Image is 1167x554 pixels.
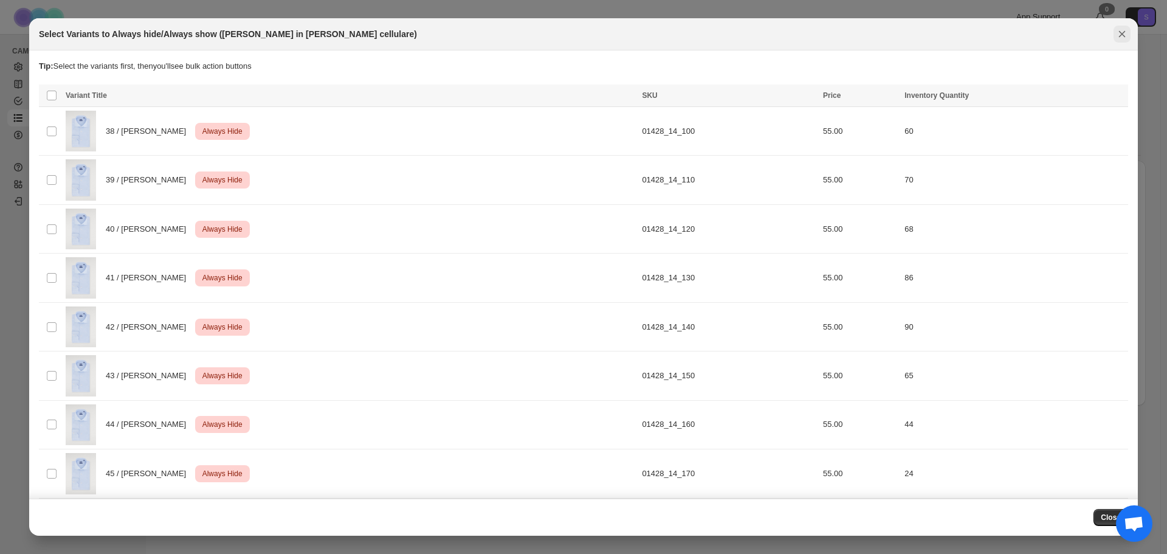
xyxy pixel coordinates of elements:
[819,254,901,302] td: 55.00
[200,417,245,432] span: Always Hide
[638,107,819,156] td: 01428_14_100
[638,156,819,204] td: 01428_14_110
[39,60,1128,72] p: Select the variants first, then you'll see bulk action buttons
[200,320,245,334] span: Always Hide
[66,209,96,249] img: 01428_14_9455bc4a6375c7e49cfd7146da8a7cb7.jpg
[200,466,245,481] span: Always Hide
[901,449,1128,498] td: 24
[638,254,819,302] td: 01428_14_130
[66,159,96,200] img: 01428_14_9455bc4a6375c7e49cfd7146da8a7cb7.jpg
[66,404,96,445] img: 01428_14_9455bc4a6375c7e49cfd7146da8a7cb7.jpg
[39,28,417,40] h2: Select Variants to Always hide/Always show ([PERSON_NAME] in [PERSON_NAME] cellulare)
[819,204,901,253] td: 55.00
[200,271,245,285] span: Always Hide
[106,370,193,382] span: 43 / [PERSON_NAME]
[819,107,901,156] td: 55.00
[638,449,819,498] td: 01428_14_170
[638,351,819,400] td: 01428_14_150
[66,91,107,100] span: Variant Title
[106,272,193,284] span: 41 / [PERSON_NAME]
[106,468,193,480] span: 45 / [PERSON_NAME]
[901,351,1128,400] td: 65
[106,321,193,333] span: 42 / [PERSON_NAME]
[106,125,193,137] span: 38 / [PERSON_NAME]
[200,173,245,187] span: Always Hide
[1116,505,1152,542] a: Aprire la chat
[901,400,1128,449] td: 44
[106,174,193,186] span: 39 / [PERSON_NAME]
[1101,513,1121,522] span: Close
[39,61,53,71] strong: Tip:
[106,223,193,235] span: 40 / [PERSON_NAME]
[638,400,819,449] td: 01428_14_160
[66,306,96,347] img: 01428_14_9455bc4a6375c7e49cfd7146da8a7cb7.jpg
[819,302,901,351] td: 55.00
[66,453,96,494] img: 01428_14_9455bc4a6375c7e49cfd7146da8a7cb7.jpg
[638,204,819,253] td: 01428_14_120
[819,400,901,449] td: 55.00
[200,124,245,139] span: Always Hide
[1114,26,1131,43] button: Close
[642,91,657,100] span: SKU
[901,156,1128,204] td: 70
[200,222,245,237] span: Always Hide
[901,302,1128,351] td: 90
[66,355,96,396] img: 01428_14_9455bc4a6375c7e49cfd7146da8a7cb7.jpg
[901,204,1128,253] td: 68
[66,111,96,151] img: 01428_14_9455bc4a6375c7e49cfd7146da8a7cb7.jpg
[1093,509,1128,526] button: Close
[819,156,901,204] td: 55.00
[66,257,96,298] img: 01428_14_9455bc4a6375c7e49cfd7146da8a7cb7.jpg
[819,449,901,498] td: 55.00
[200,369,245,383] span: Always Hide
[904,91,969,100] span: Inventory Quantity
[819,351,901,400] td: 55.00
[106,418,193,431] span: 44 / [PERSON_NAME]
[823,91,841,100] span: Price
[638,302,819,351] td: 01428_14_140
[901,254,1128,302] td: 86
[901,107,1128,156] td: 60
